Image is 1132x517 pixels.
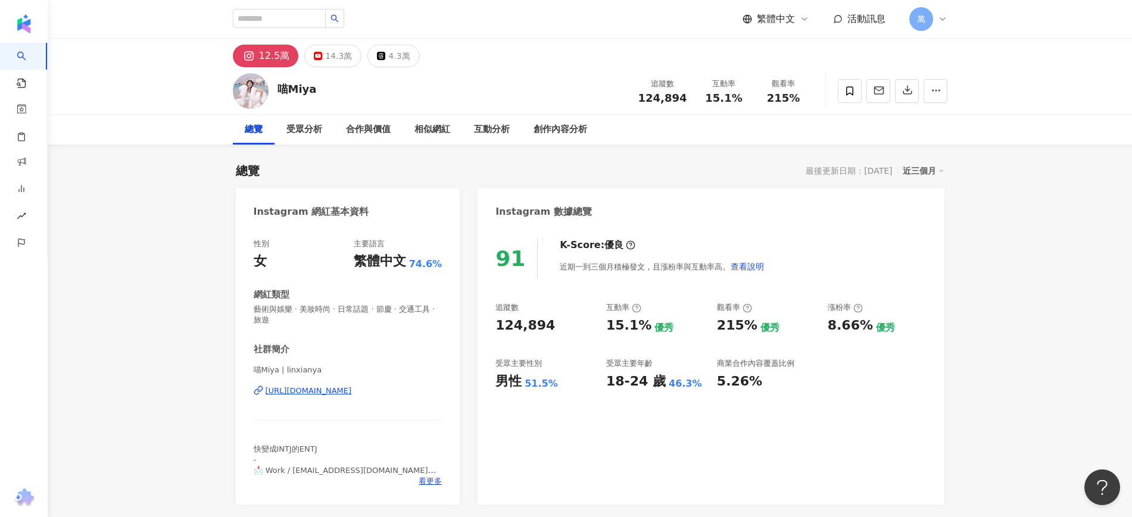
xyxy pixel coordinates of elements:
[638,92,687,104] span: 124,894
[259,48,290,64] div: 12.5萬
[705,92,742,104] span: 15.1%
[917,12,925,26] span: 萬
[233,73,269,109] img: KOL Avatar
[903,163,944,178] div: 近三個月
[1084,469,1120,505] iframe: Help Scout Beacon - Open
[717,372,762,391] div: 5.26%
[388,48,410,64] div: 4.3萬
[277,82,317,96] div: 喵Miya
[525,377,558,390] div: 51.5%
[604,239,623,252] div: 優良
[717,358,794,369] div: 商業合作內容覆蓋比例
[325,48,352,64] div: 14.3萬
[254,239,269,249] div: 性別
[495,317,555,335] div: 124,894
[233,45,299,67] button: 12.5萬
[419,476,442,487] span: 看更多
[495,358,542,369] div: 受眾主要性別
[560,255,765,278] div: 近期一到三個月積極發文，且漲粉率與互動率高。
[254,365,442,375] span: 喵Miya | linxianya
[828,302,863,313] div: 漲粉率
[254,205,369,218] div: Instagram 網紅基本資料
[367,45,419,67] button: 4.3萬
[474,123,510,137] div: 互動分析
[254,343,289,356] div: 社群簡介
[638,78,687,90] div: 追蹤數
[876,321,895,334] div: 優秀
[701,78,747,90] div: 互動率
[606,358,653,369] div: 受眾主要年齡
[669,377,702,390] div: 46.3%
[761,78,806,90] div: 觀看率
[286,123,322,137] div: 受眾分析
[254,304,442,325] span: 藝術與娛樂 · 美妝時尚 · 日常話題 · 節慶 · 交通工具 · 旅遊
[495,302,519,313] div: 追蹤數
[654,321,673,334] div: 優秀
[354,239,385,249] div: 主要語言
[731,262,764,271] span: 查看說明
[717,302,752,313] div: 觀看率
[346,123,391,137] div: 合作與價值
[330,14,339,23] span: search
[495,205,592,218] div: Instagram 數據總覽
[560,239,635,252] div: K-Score :
[266,386,352,396] div: [URL][DOMAIN_NAME]
[495,246,525,271] div: 91
[495,372,522,391] div: 男性
[254,386,442,396] a: [URL][DOMAIN_NAME]
[717,317,757,335] div: 215%
[414,123,450,137] div: 相似網紅
[828,317,873,335] div: 8.66%
[806,166,892,176] div: 最後更新日期：[DATE]
[13,488,36,507] img: chrome extension
[757,12,795,26] span: 繁體中文
[354,252,406,271] div: 繁體中文
[17,204,26,231] span: rise
[606,372,666,391] div: 18-24 歲
[847,13,885,24] span: 活動訊息
[767,92,800,104] span: 215%
[245,123,263,137] div: 總覽
[606,317,651,335] div: 15.1%
[534,123,587,137] div: 創作內容分析
[14,14,33,33] img: logo icon
[760,321,779,334] div: 優秀
[254,289,289,301] div: 網紅類型
[409,258,442,271] span: 74.6%
[254,444,436,497] span: 快變成INTJ的ENTJ - 📩 Work / [EMAIL_ADDRESS][DOMAIN_NAME] - 🐈 @blue._.i_am_a_cat
[606,302,641,313] div: 互動率
[236,162,260,179] div: 總覽
[17,43,40,89] a: search
[730,255,765,278] button: 查看說明
[304,45,361,67] button: 14.3萬
[254,252,267,271] div: 女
